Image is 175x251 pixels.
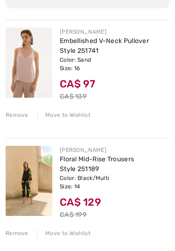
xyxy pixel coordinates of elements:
div: Remove [6,229,28,237]
img: Floral Mid-Rise Trousers Style 251189 [6,146,52,216]
div: Move to Wishlist [37,111,91,119]
span: CA$ 97 [60,78,96,90]
a: Floral Mid-Rise Trousers Style 251189 [60,155,134,173]
div: Remove [6,111,28,119]
div: Move to Wishlist [37,229,91,237]
span: CA$ 129 [60,196,101,208]
div: Color: Black/Multi Size: 14 [60,174,169,191]
a: Embellished V-Neck Pullover Style 251741 [60,37,149,55]
div: [PERSON_NAME] [60,28,169,36]
s: CA$ 199 [60,211,87,219]
div: Color: Sand Size: 16 [60,56,169,72]
div: [PERSON_NAME] [60,146,169,154]
s: CA$ 139 [60,93,87,100]
img: Embellished V-Neck Pullover Style 251741 [6,28,52,98]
